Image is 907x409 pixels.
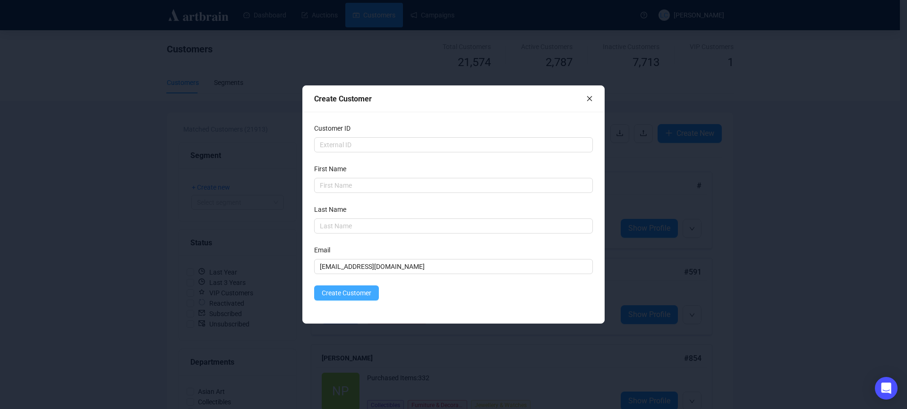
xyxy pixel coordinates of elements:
[875,377,898,400] div: Open Intercom Messenger
[314,123,357,134] label: Customer ID
[314,204,352,215] label: Last Name
[314,164,352,174] label: First Name
[314,137,593,152] input: External ID
[314,285,379,300] button: Create Customer
[314,245,336,255] label: Email
[314,259,593,274] input: Email Address
[314,218,593,234] input: Last Name
[314,178,593,193] input: First Name
[314,93,586,105] div: Create Customer
[586,95,593,102] span: close
[322,288,371,298] span: Create Customer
